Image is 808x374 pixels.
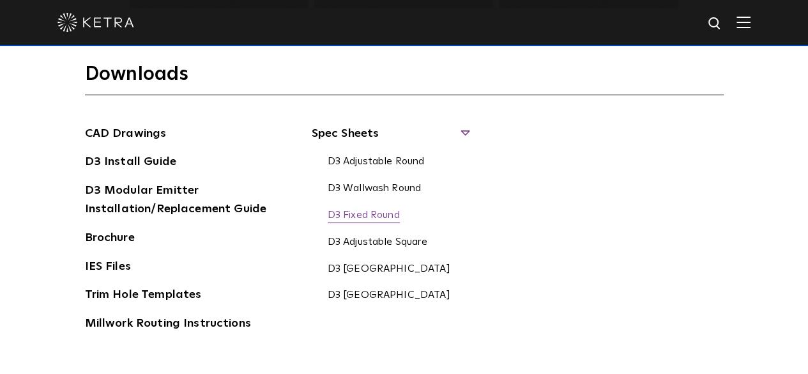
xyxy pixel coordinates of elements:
[85,229,135,249] a: Brochure
[85,125,167,145] a: CAD Drawings
[85,315,251,335] a: Millwork Routing Instructions
[328,209,400,223] a: D3 Fixed Round
[85,286,202,306] a: Trim Hole Templates
[57,13,134,32] img: ketra-logo-2019-white
[85,182,277,221] a: D3 Modular Emitter Installation/Replacement Guide
[85,153,176,173] a: D3 Install Guide
[328,289,450,303] a: D3 [GEOGRAPHIC_DATA]
[328,155,425,169] a: D3 Adjustable Round
[85,258,131,278] a: IES Files
[312,125,468,153] span: Spec Sheets
[328,182,422,196] a: D3 Wallwash Round
[328,263,450,277] a: D3 [GEOGRAPHIC_DATA]
[85,62,724,95] h3: Downloads
[328,236,427,250] a: D3 Adjustable Square
[707,16,723,32] img: search icon
[736,16,751,28] img: Hamburger%20Nav.svg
